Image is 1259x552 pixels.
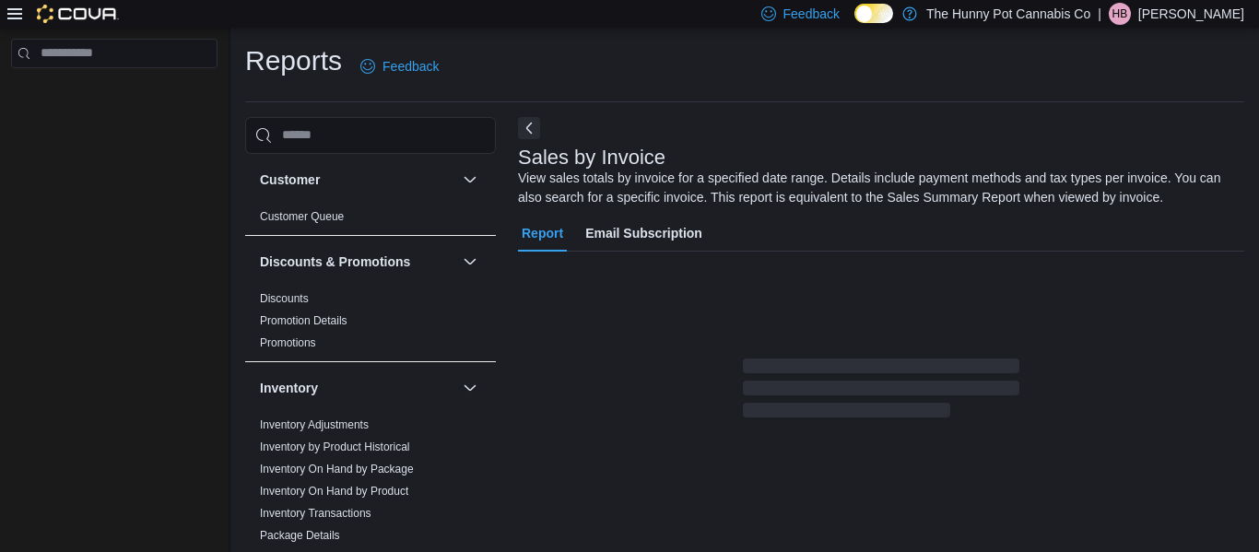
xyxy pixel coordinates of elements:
a: Inventory Adjustments [260,418,369,431]
span: Inventory by Product Historical [260,440,410,454]
input: Dark Mode [854,4,893,23]
span: Inventory Adjustments [260,417,369,432]
a: Inventory On Hand by Product [260,485,408,498]
span: Customer Queue [260,209,344,224]
nav: Complex example [11,72,218,116]
button: Next [518,117,540,139]
span: Promotion Details [260,313,347,328]
h3: Customer [260,170,320,189]
span: Promotions [260,335,316,350]
span: Inventory Transactions [260,506,371,521]
a: Customer Queue [260,210,344,223]
a: Discounts [260,292,309,305]
a: Inventory Transactions [260,507,371,520]
div: Discounts & Promotions [245,288,496,361]
button: Customer [459,169,481,191]
button: Inventory [459,377,481,399]
button: Customer [260,170,455,189]
span: Package Details [260,528,340,543]
h3: Inventory [260,379,318,397]
a: Promotion Details [260,314,347,327]
span: Email Subscription [585,215,702,252]
h3: Sales by Invoice [518,147,665,169]
p: [PERSON_NAME] [1138,3,1244,25]
div: Customer [245,206,496,235]
a: Feedback [353,48,446,85]
a: Inventory On Hand by Package [260,463,414,476]
button: Discounts & Promotions [260,253,455,271]
span: Discounts [260,291,309,306]
span: Report [522,215,563,252]
span: Feedback [382,57,439,76]
img: Cova [37,5,119,23]
a: Promotions [260,336,316,349]
span: Inventory On Hand by Product [260,484,408,499]
div: Hannah Berube [1109,3,1131,25]
a: Package Details [260,529,340,542]
button: Inventory [260,379,455,397]
a: Inventory by Product Historical [260,440,410,453]
span: HB [1112,3,1128,25]
span: Loading [743,362,1019,421]
p: The Hunny Pot Cannabis Co [926,3,1090,25]
div: View sales totals by invoice for a specified date range. Details include payment methods and tax ... [518,169,1235,207]
h3: Discounts & Promotions [260,253,410,271]
span: Feedback [783,5,840,23]
span: Dark Mode [854,23,855,24]
span: Inventory On Hand by Package [260,462,414,476]
h1: Reports [245,42,342,79]
p: | [1098,3,1101,25]
button: Discounts & Promotions [459,251,481,273]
